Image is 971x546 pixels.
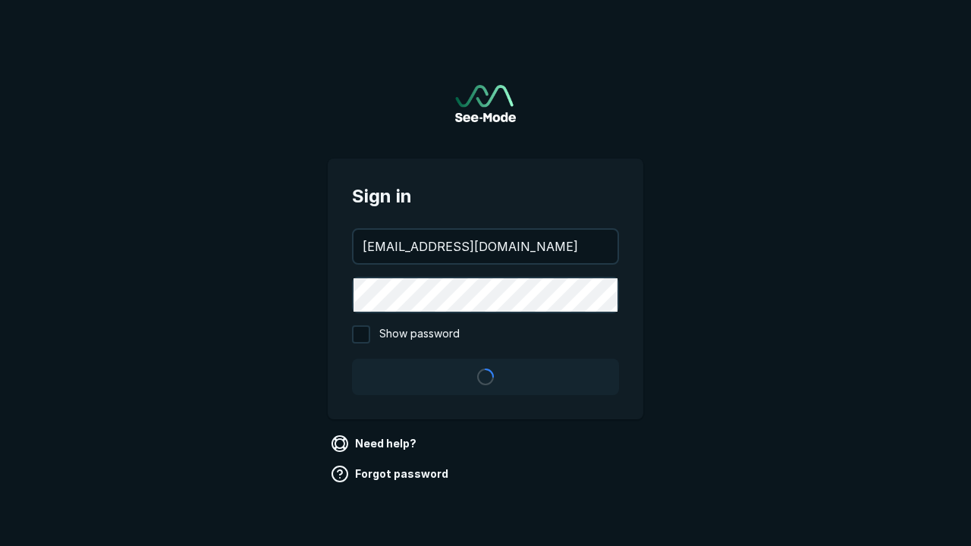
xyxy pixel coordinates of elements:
a: Forgot password [328,462,454,486]
a: Go to sign in [455,85,516,122]
span: Sign in [352,183,619,210]
a: Need help? [328,431,423,456]
span: Show password [379,325,460,344]
img: See-Mode Logo [455,85,516,122]
input: your@email.com [354,230,617,263]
